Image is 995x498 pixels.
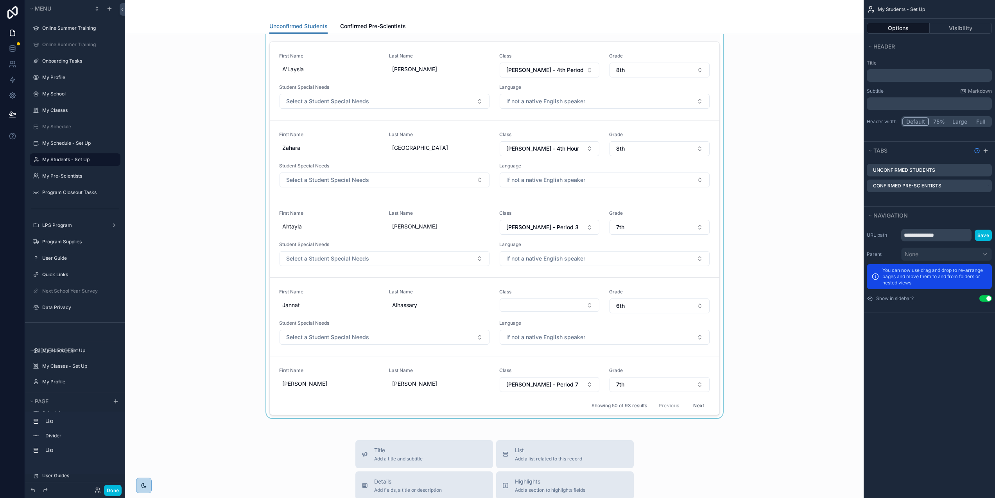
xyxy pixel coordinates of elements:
a: Markdown [960,88,992,94]
button: Menu [28,3,89,14]
span: Confirmed Pre-Scientists [340,22,406,30]
label: URL path [867,232,898,238]
span: Unconfirmed Students [269,22,328,30]
button: Done [104,485,122,496]
label: My Students - Set Up [42,156,116,163]
button: None [901,248,992,261]
label: My Schedule [42,124,116,130]
label: Confirmed Pre-Scientists [873,183,941,189]
span: List [515,446,582,454]
label: My Profile [42,379,116,385]
button: Next [688,399,710,412]
span: Page [35,398,48,405]
a: Unconfirmed Students [269,19,328,34]
span: My Students - Set Up [878,6,925,13]
span: None [905,250,918,258]
label: List [45,418,114,424]
label: My Classes - Set Up [42,363,116,369]
label: Divider [45,433,114,439]
label: My Classes [42,107,116,113]
label: My School - Set Up [42,347,116,354]
label: My Profile [42,74,116,81]
span: Add a list related to this record [515,456,582,462]
button: 75% [929,117,949,126]
button: Navigation [867,210,987,221]
label: Show in sidebar? [876,295,914,302]
button: Hidden pages [28,345,117,356]
div: scrollable content [867,69,992,82]
button: Page [28,396,108,407]
div: scrollable content [25,412,125,464]
button: Full [971,117,991,126]
span: Markdown [968,88,992,94]
span: Menu [35,5,51,12]
label: Unconfirmed Students [873,167,935,173]
label: Subtitle [867,88,884,94]
label: Onboarding Tasks [42,58,116,64]
button: Save [975,230,992,241]
button: ListAdd a list related to this record [496,440,634,468]
button: Tabs [867,145,971,156]
p: You can now use drag and drop to re-arrange pages and move them to and from folders or nested views [882,267,987,286]
button: Visibility [930,23,992,34]
label: Online Summer Training [42,41,116,48]
label: Data Privacy [42,304,116,311]
label: User Guide [42,255,116,261]
span: Title [374,446,423,454]
label: Program Supplies [42,239,116,245]
span: Add a section to highlights fields [515,487,585,493]
button: Header [867,41,987,52]
button: Options [867,23,930,34]
label: Header width [867,119,898,125]
label: Title [867,60,992,66]
button: TitleAdd a title and subtitle [355,440,493,468]
span: Navigation [873,212,908,219]
span: Add fields, a title or description [374,487,442,493]
span: Header [873,43,895,50]
label: Next School Year Survey [42,288,116,294]
label: LPS Program [42,222,105,228]
svg: Show help information [974,147,980,154]
label: My School [42,91,116,97]
div: scrollable content [867,97,992,110]
label: Parent [867,251,898,257]
span: Add a title and subtitle [374,456,423,462]
span: Details [374,478,442,485]
label: My Schedule - Set Up [42,140,116,146]
label: List [45,447,114,453]
button: Large [949,117,971,126]
label: My Pre-Scientists [42,173,116,179]
label: Quick Links [42,271,116,278]
label: Program Closeout Tasks [42,189,116,196]
span: Showing 50 of 93 results [592,402,647,408]
button: Default [902,117,929,126]
span: Tabs [873,147,887,154]
label: Online Summer Training [42,25,116,31]
a: Confirmed Pre-Scientists [340,19,406,35]
span: Highlights [515,478,585,485]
